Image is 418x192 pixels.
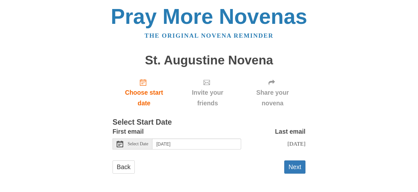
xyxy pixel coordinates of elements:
span: [DATE] [287,140,305,147]
label: Last email [275,126,305,137]
a: Choose start date [113,73,176,112]
a: Pray More Novenas [111,5,307,28]
h1: St. Augustine Novena [113,53,305,67]
span: Choose start date [119,87,169,109]
a: Back [113,160,135,174]
h3: Select Start Date [113,118,305,127]
a: The original novena reminder [145,32,274,39]
span: Invite your friends [182,87,233,109]
span: Share your novena [246,87,299,109]
div: Click "Next" to confirm your start date first. [240,73,305,112]
div: Click "Next" to confirm your start date first. [176,73,240,112]
span: Select Date [128,142,148,146]
label: First email [113,126,144,137]
button: Next [284,160,305,174]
